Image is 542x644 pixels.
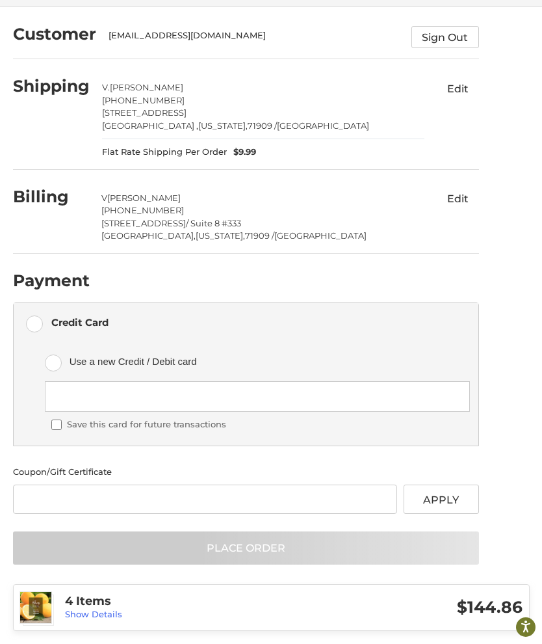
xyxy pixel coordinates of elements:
[101,206,184,216] span: [PHONE_NUMBER]
[13,466,479,479] div: Coupon/Gift Certificate
[54,391,460,403] iframe: Secure card payment input frame
[13,77,90,97] h2: Shipping
[18,20,147,30] p: We're away right now. Please check back later!
[149,17,165,33] button: Open LiveChat chat widget
[20,593,51,624] img: We Olive Organic Meyer Lemon Olive Oil
[101,231,196,241] span: [GEOGRAPHIC_DATA],
[67,419,226,432] label: Save this card for future transactions
[186,219,241,229] span: / Suite 8 #333
[102,146,227,159] span: Flat Rate Shipping Per Order
[411,27,479,49] button: Sign Out
[277,121,369,131] span: [GEOGRAPHIC_DATA]
[102,121,198,131] span: [GEOGRAPHIC_DATA] ,
[274,231,367,241] span: [GEOGRAPHIC_DATA]
[101,219,186,229] span: [STREET_ADDRESS]
[245,231,274,241] span: 71909 /
[65,595,294,610] h3: 4 Items
[13,25,96,45] h2: Customer
[107,193,181,204] span: [PERSON_NAME]
[437,189,479,210] button: Edit
[109,30,398,49] div: [EMAIL_ADDRESS][DOMAIN_NAME]
[101,193,107,204] span: V
[294,598,523,618] h3: $144.86
[13,532,479,566] button: Place Order
[13,187,89,208] h2: Billing
[404,485,479,515] button: Apply
[13,271,90,291] h2: Payment
[13,485,398,515] input: Gift Certificate or Coupon Code
[198,121,248,131] span: [US_STATE],
[227,146,256,159] span: $9.99
[435,609,542,644] iframe: Google Customer Reviews
[65,610,122,620] a: Show Details
[102,108,187,118] span: [STREET_ADDRESS]
[437,79,479,100] button: Edit
[110,83,183,93] span: [PERSON_NAME]
[51,312,109,334] div: Credit Card
[102,96,185,106] span: [PHONE_NUMBER]
[196,231,245,241] span: [US_STATE],
[102,83,110,93] span: V.
[70,351,451,373] span: Use a new Credit / Debit card
[248,121,277,131] span: 71909 /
